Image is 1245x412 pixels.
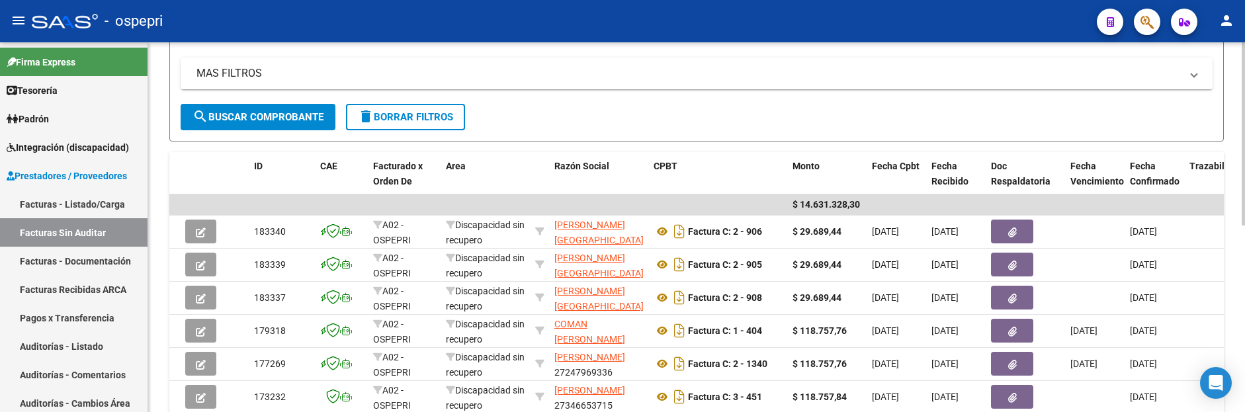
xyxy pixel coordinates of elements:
span: A02 - OSPEPRI [373,286,411,311]
strong: Factura C: 2 - 908 [688,292,762,303]
datatable-header-cell: Razón Social [549,152,648,210]
span: [DATE] [872,292,899,303]
span: [DATE] [931,325,959,336]
datatable-header-cell: Fecha Confirmado [1125,152,1184,210]
strong: Factura C: 2 - 905 [688,259,762,270]
span: Padrón [7,112,49,126]
div: 27247969336 [554,350,643,378]
datatable-header-cell: Facturado x Orden De [368,152,441,210]
span: 183339 [254,259,286,270]
div: 27346653715 [554,383,643,411]
span: [DATE] [1130,259,1157,270]
strong: $ 29.689,44 [793,259,841,270]
button: Borrar Filtros [346,104,465,130]
mat-icon: delete [358,108,374,124]
div: Open Intercom Messenger [1200,367,1232,399]
span: [PERSON_NAME][GEOGRAPHIC_DATA] [554,286,644,311]
span: [DATE] [1130,292,1157,303]
span: A02 - OSPEPRI [373,253,411,278]
i: Descargar documento [671,287,688,308]
span: Doc Respaldatoria [991,161,1051,186]
span: [PERSON_NAME] [554,352,625,362]
mat-icon: search [193,108,208,124]
span: 183337 [254,292,286,303]
span: Buscar Comprobante [193,111,323,123]
span: - ospepri [105,7,163,36]
span: [DATE] [931,391,959,402]
span: CPBT [654,161,677,171]
span: 179318 [254,325,286,336]
span: Razón Social [554,161,609,171]
datatable-header-cell: Monto [787,152,867,210]
span: 183340 [254,226,286,237]
span: A02 - OSPEPRI [373,385,411,411]
span: Area [446,161,466,171]
span: A02 - OSPEPRI [373,319,411,345]
span: [DATE] [872,325,899,336]
span: [PERSON_NAME][GEOGRAPHIC_DATA] [554,220,644,245]
span: Fecha Cpbt [872,161,920,171]
strong: $ 118.757,76 [793,358,847,369]
div: 27328385746 [554,284,643,311]
span: Discapacidad sin recupero [446,253,525,278]
i: Descargar documento [671,221,688,242]
span: Discapacidad sin recupero [446,352,525,378]
strong: Factura C: 3 - 451 [688,391,762,402]
span: [PERSON_NAME][GEOGRAPHIC_DATA] [554,253,644,278]
span: [DATE] [872,226,899,237]
span: Fecha Confirmado [1130,161,1180,186]
span: Tesorería [7,83,58,98]
span: [DATE] [1130,325,1157,336]
mat-expansion-panel-header: MAS FILTROS [181,58,1213,89]
strong: $ 118.757,76 [793,325,847,336]
i: Descargar documento [671,320,688,341]
div: 27328385746 [554,218,643,245]
span: 173232 [254,391,286,402]
span: Fecha Vencimiento [1070,161,1124,186]
span: [DATE] [872,391,899,402]
span: Fecha Recibido [931,161,968,186]
span: Discapacidad sin recupero [446,385,525,411]
span: Borrar Filtros [358,111,453,123]
span: Discapacidad sin recupero [446,319,525,345]
span: [PERSON_NAME] [554,385,625,395]
span: Monto [793,161,820,171]
span: COMAN [PERSON_NAME] [554,319,625,345]
span: Discapacidad sin recupero [446,286,525,311]
span: [DATE] [931,226,959,237]
span: [DATE] [1130,358,1157,369]
i: Descargar documento [671,386,688,407]
span: Prestadores / Proveedores [7,169,127,183]
span: $ 14.631.328,30 [793,199,860,210]
span: [DATE] [1070,325,1097,336]
span: Facturado x Orden De [373,161,423,186]
strong: Factura C: 1 - 404 [688,325,762,336]
mat-panel-title: MAS FILTROS [196,66,1181,81]
strong: Factura C: 2 - 1340 [688,358,767,369]
span: [DATE] [1070,358,1097,369]
span: [DATE] [872,259,899,270]
strong: $ 118.757,84 [793,391,847,402]
span: CAE [320,161,337,171]
span: Firma Express [7,55,75,69]
span: A02 - OSPEPRI [373,352,411,378]
strong: $ 29.689,44 [793,226,841,237]
strong: $ 29.689,44 [793,292,841,303]
span: A02 - OSPEPRI [373,220,411,245]
mat-icon: menu [11,13,26,28]
strong: Factura C: 2 - 906 [688,226,762,237]
datatable-header-cell: Fecha Cpbt [867,152,926,210]
span: [DATE] [872,358,899,369]
span: Integración (discapacidad) [7,140,129,155]
div: 27328385746 [554,251,643,278]
datatable-header-cell: Fecha Vencimiento [1065,152,1125,210]
datatable-header-cell: CPBT [648,152,787,210]
span: Trazabilidad [1189,161,1243,171]
datatable-header-cell: Doc Respaldatoria [986,152,1065,210]
span: [DATE] [1130,391,1157,402]
datatable-header-cell: ID [249,152,315,210]
span: 177269 [254,358,286,369]
datatable-header-cell: Fecha Recibido [926,152,986,210]
span: [DATE] [931,259,959,270]
mat-icon: person [1219,13,1234,28]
